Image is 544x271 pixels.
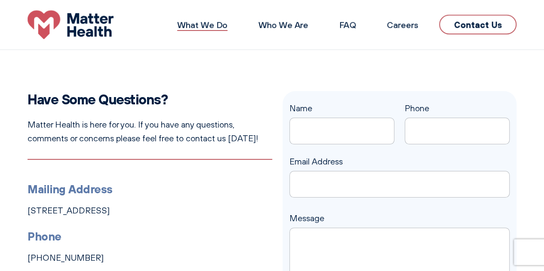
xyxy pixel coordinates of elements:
a: Careers [387,19,418,30]
h3: Phone [28,228,272,246]
p: Matter Health is here for you. If you have any questions, comments or concerns please feel free t... [28,118,272,145]
a: FAQ [339,19,356,30]
a: Who We Are [258,19,308,30]
input: Phone [405,118,510,144]
label: Name [289,103,394,134]
h2: Have Some Questions? [28,91,272,107]
input: Name [289,118,394,144]
label: Phone [405,103,510,134]
a: What We Do [177,19,227,30]
h3: Mailing Address [28,180,272,198]
label: Email Address [289,156,510,187]
input: Email Address [289,171,510,198]
a: [STREET_ADDRESS] [28,205,110,216]
a: [PHONE_NUMBER] [28,253,104,263]
label: Message [289,213,510,237]
a: Contact Us [439,15,516,34]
